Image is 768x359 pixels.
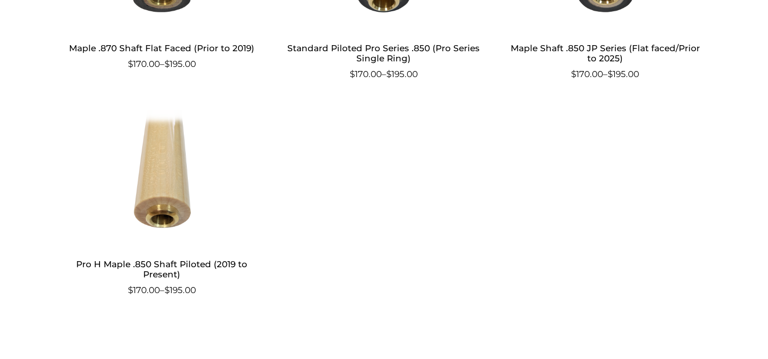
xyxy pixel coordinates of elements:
[571,69,603,79] bdi: 170.00
[164,285,170,295] span: $
[507,39,704,68] h2: Maple Shaft .850 JP Series (Flat faced/Prior to 2025)
[128,59,133,69] span: $
[63,110,261,246] img: Pro H Maple .850 Shaft Piloted (2019 to Present)
[386,69,391,79] span: $
[164,59,170,69] span: $
[285,68,482,81] span: –
[350,69,382,79] bdi: 170.00
[164,285,196,295] bdi: 195.00
[63,39,261,57] h2: Maple .870 Shaft Flat Faced (Prior to 2019)
[63,255,261,284] h2: Pro H Maple .850 Shaft Piloted (2019 to Present)
[63,110,261,297] a: Pro H Maple .850 Shaft Piloted (2019 to Present) $170.00–$195.00
[507,68,704,81] span: –
[350,69,355,79] span: $
[63,284,261,297] span: –
[128,285,160,295] bdi: 170.00
[128,59,160,69] bdi: 170.00
[63,58,261,71] span: –
[386,69,418,79] bdi: 195.00
[285,39,482,68] h2: Standard Piloted Pro Series .850 (Pro Series Single Ring)
[608,69,613,79] span: $
[128,285,133,295] span: $
[164,59,196,69] bdi: 195.00
[571,69,576,79] span: $
[608,69,639,79] bdi: 195.00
